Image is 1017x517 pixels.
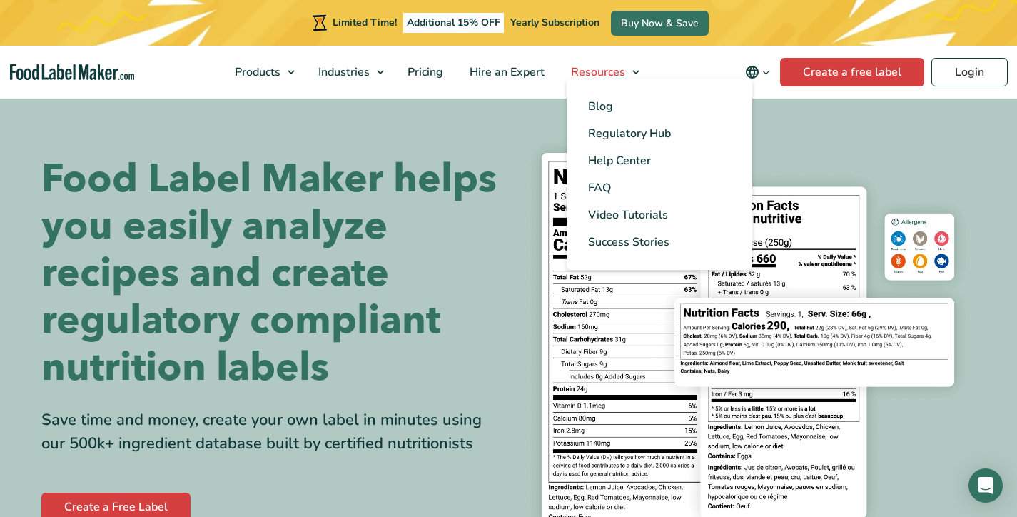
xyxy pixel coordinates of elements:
[588,180,611,196] span: FAQ
[588,207,668,223] span: Video Tutorials
[735,58,780,86] button: Change language
[231,64,282,80] span: Products
[588,99,613,114] span: Blog
[931,58,1008,86] a: Login
[968,468,1003,503] div: Open Intercom Messenger
[567,64,627,80] span: Resources
[457,46,555,99] a: Hire an Expert
[588,153,651,169] span: Help Center
[314,64,371,80] span: Industries
[567,93,752,120] a: Blog
[465,64,546,80] span: Hire an Expert
[41,408,498,456] div: Save time and money, create your own label in minutes using our 500k+ ingredient database built b...
[403,64,445,80] span: Pricing
[558,46,647,99] a: Resources
[305,46,391,99] a: Industries
[41,156,498,391] h1: Food Label Maker helps you easily analyze recipes and create regulatory compliant nutrition labels
[567,229,752,256] a: Success Stories
[10,64,135,81] a: Food Label Maker homepage
[567,147,752,174] a: Help Center
[567,174,752,201] a: FAQ
[222,46,302,99] a: Products
[403,13,504,33] span: Additional 15% OFF
[567,201,752,229] a: Video Tutorials
[780,58,924,86] a: Create a free label
[510,16,599,29] span: Yearly Subscription
[567,120,752,147] a: Regulatory Hub
[588,126,671,141] span: Regulatory Hub
[588,234,669,250] span: Success Stories
[395,46,453,99] a: Pricing
[611,11,709,36] a: Buy Now & Save
[333,16,397,29] span: Limited Time!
